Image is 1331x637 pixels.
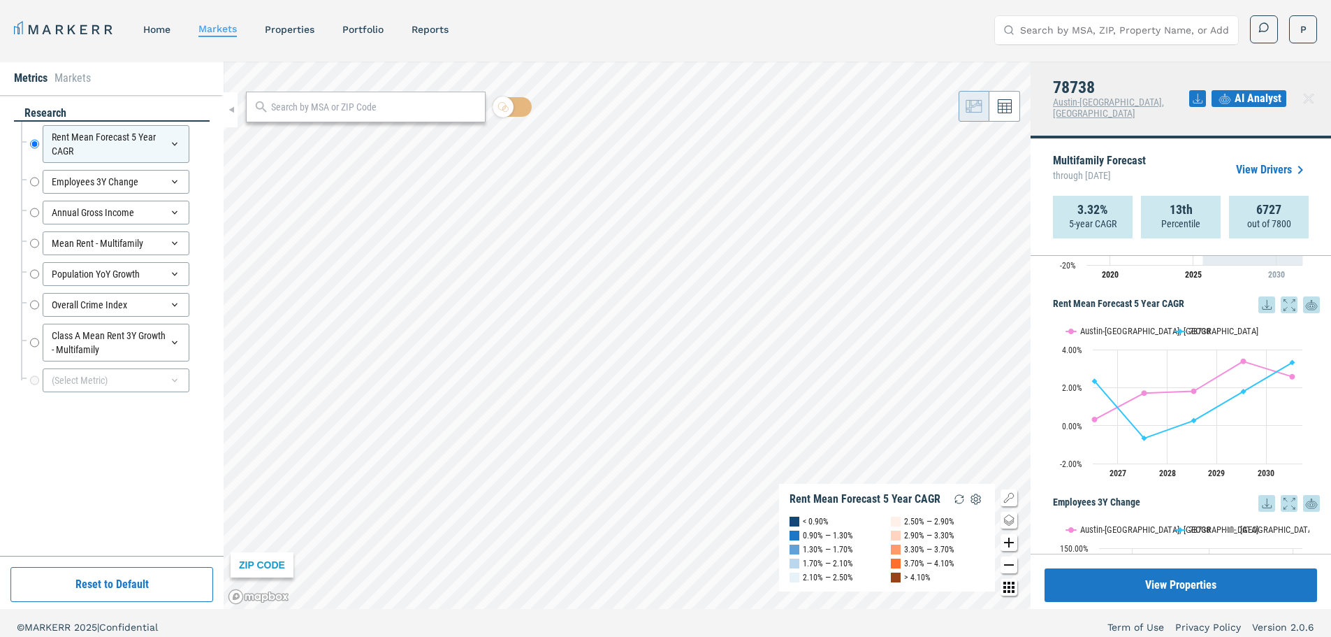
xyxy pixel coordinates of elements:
[1107,620,1164,634] a: Term of Use
[228,589,289,605] a: Mapbox logo
[99,622,158,633] span: Confidential
[1062,383,1082,393] text: 2.00%
[1102,270,1119,280] tspan: 2020
[43,262,189,286] div: Population YoY Growth
[1175,326,1212,336] button: Show 78738
[904,571,931,585] div: > 4.10%
[43,368,189,392] div: (Select Metric)
[224,62,1031,609] canvas: Map
[1001,512,1017,529] button: Change style map button
[1241,389,1246,394] path: Saturday, 14 Jul, 19:00, 1.79. 78738.
[1020,16,1230,44] input: Search by MSA, ZIP, Property Name, or Address
[1256,203,1281,217] strong: 6727
[1069,217,1117,231] p: 5-year CAGR
[1161,217,1200,231] p: Percentile
[1212,90,1286,107] button: AI Analyst
[1053,296,1320,313] h5: Rent Mean Forecast 5 Year CAGR
[1289,374,1295,380] path: Sunday, 14 Jul, 19:00, 2.57. Austin-Round Rock, TX.
[43,324,189,362] div: Class A Mean Rent 3Y Growth - Multifamily
[43,231,189,255] div: Mean Rent - Multifamily
[1142,436,1147,441] path: Wednesday, 14 Jul, 19:00, -0.67. 78738.
[1077,203,1108,217] strong: 3.32%
[1001,489,1017,506] button: Show/Hide Legend Map Button
[1092,378,1098,384] path: Tuesday, 14 Jul, 19:00, 2.33. 78738.
[790,492,940,506] div: Rent Mean Forecast 5 Year CAGR
[904,557,954,571] div: 3.70% — 4.10%
[803,529,853,543] div: 0.90% — 1.30%
[1175,620,1241,634] a: Privacy Policy
[1268,270,1285,280] tspan: 2030
[1236,162,1309,178] a: View Drivers
[1062,345,1082,355] text: 4.00%
[1001,579,1017,596] button: Other options map button
[14,106,210,122] div: research
[1060,544,1089,554] text: 150.00%
[1066,326,1161,336] button: Show Austin-Round Rock, TX
[265,24,314,35] a: properties
[14,70,48,87] li: Metrics
[10,567,213,602] button: Reset to Default
[1092,417,1098,422] path: Tuesday, 14 Jul, 19:00, 0.32. Austin-Round Rock, TX.
[1110,468,1126,478] text: 2027
[1241,359,1246,364] path: Saturday, 14 Jul, 19:00, 3.38. Austin-Round Rock, TX.
[1191,388,1197,394] path: Friday, 14 Jul, 19:00, 1.81. Austin-Round Rock, TX.
[1290,359,1295,365] path: Sunday, 14 Jul, 19:00, 3.32. 78738.
[54,70,91,87] li: Markets
[1289,15,1317,43] button: P
[1080,326,1258,336] text: Austin-[GEOGRAPHIC_DATA], [GEOGRAPHIC_DATA]
[803,571,853,585] div: 2.10% — 2.50%
[24,622,74,633] span: MARKERR
[1189,524,1210,535] text: 78738
[1191,417,1197,423] path: Friday, 14 Jul, 19:00, 0.26. 78738.
[271,100,478,115] input: Search by MSA or ZIP Code
[1053,166,1146,185] span: through [DATE]
[803,515,829,529] div: < 0.90%
[1185,270,1202,280] tspan: 2025
[231,552,293,578] div: ZIP CODE
[14,20,115,39] a: MARKERR
[1045,568,1317,602] button: View Properties
[1001,557,1017,573] button: Zoom out map button
[904,515,954,529] div: 2.50% — 2.90%
[1240,524,1315,535] text: [GEOGRAPHIC_DATA]
[43,170,189,194] div: Employees 3Y Change
[1252,620,1314,634] a: Version 2.0.6
[904,543,954,557] div: 3.30% — 3.70%
[803,557,853,571] div: 1.70% — 2.10%
[1208,468,1225,478] text: 2029
[1258,468,1274,478] text: 2030
[198,23,237,34] a: markets
[1142,390,1147,396] path: Wednesday, 14 Jul, 19:00, 1.71. Austin-Round Rock, TX.
[1300,22,1307,36] span: P
[1053,96,1164,119] span: Austin-[GEOGRAPHIC_DATA], [GEOGRAPHIC_DATA]
[1080,524,1258,535] text: Austin-[GEOGRAPHIC_DATA], [GEOGRAPHIC_DATA]
[1060,261,1076,271] text: -20%
[1060,459,1082,469] text: -2.00%
[43,125,189,163] div: Rent Mean Forecast 5 Year CAGR
[1159,468,1176,478] text: 2028
[968,491,984,508] img: Settings
[43,201,189,224] div: Annual Gross Income
[1001,534,1017,551] button: Zoom in map button
[1235,90,1281,107] span: AI Analyst
[1053,78,1189,96] h4: 78738
[342,24,384,35] a: Portfolio
[1062,422,1082,431] text: 0.00%
[43,293,189,317] div: Overall Crime Index
[17,622,24,633] span: ©
[803,543,853,557] div: 1.30% — 1.70%
[1247,217,1291,231] p: out of 7800
[1092,359,1295,422] g: Austin-Round Rock, TX, line 1 of 2 with 5 data points.
[904,529,954,543] div: 2.90% — 3.30%
[951,491,968,508] img: Reload Legend
[1053,495,1320,512] h5: Employees 3Y Change
[1053,313,1320,488] div: Rent Mean Forecast 5 Year CAGR. Highcharts interactive chart.
[143,24,170,35] a: home
[1053,313,1309,488] svg: Interactive chart
[412,24,449,35] a: reports
[1053,155,1146,185] p: Multifamily Forecast
[74,622,99,633] span: 2025 |
[1170,203,1193,217] strong: 13th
